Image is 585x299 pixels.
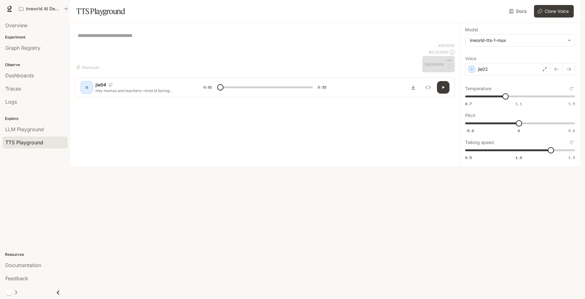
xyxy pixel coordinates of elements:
[95,88,188,93] p: Hey mamas and teachers—tired of boring educational posters? These boho ones are so different! The...
[568,85,575,92] button: Reset to default
[568,101,575,106] span: 1.5
[76,5,125,18] h1: TTS Playground
[465,101,472,106] span: 0.7
[203,84,212,90] span: 0:01
[75,62,102,72] button: Shortcuts
[465,113,475,118] p: Pitch
[407,81,419,94] button: Download audio
[26,6,61,12] p: Inworld AI Demos
[106,83,115,87] button: Copy Voice ID
[568,155,575,160] span: 1.5
[465,140,494,145] p: Talking speed
[429,49,449,55] p: $ 0.004910
[95,82,106,88] p: jie04
[438,43,455,48] p: 491 / 1000
[465,128,474,133] span: -5.0
[516,101,522,106] span: 1.1
[568,128,575,133] span: 5.0
[534,5,574,18] button: Clone Voice
[465,28,478,32] p: Model
[465,56,476,61] p: Voice
[518,128,520,133] span: 0
[478,66,488,72] p: jie02
[465,34,575,46] div: inworld-tts-1-max
[318,84,326,90] span: 0:32
[465,155,472,160] span: 0.5
[465,86,491,91] p: Temperature
[568,139,575,146] button: Reset to default
[470,37,565,44] div: inworld-tts-1-max
[508,5,529,18] a: Docs
[16,3,71,15] button: All workspaces
[516,155,522,160] span: 1.0
[422,81,434,94] button: Inspect
[82,82,92,92] div: D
